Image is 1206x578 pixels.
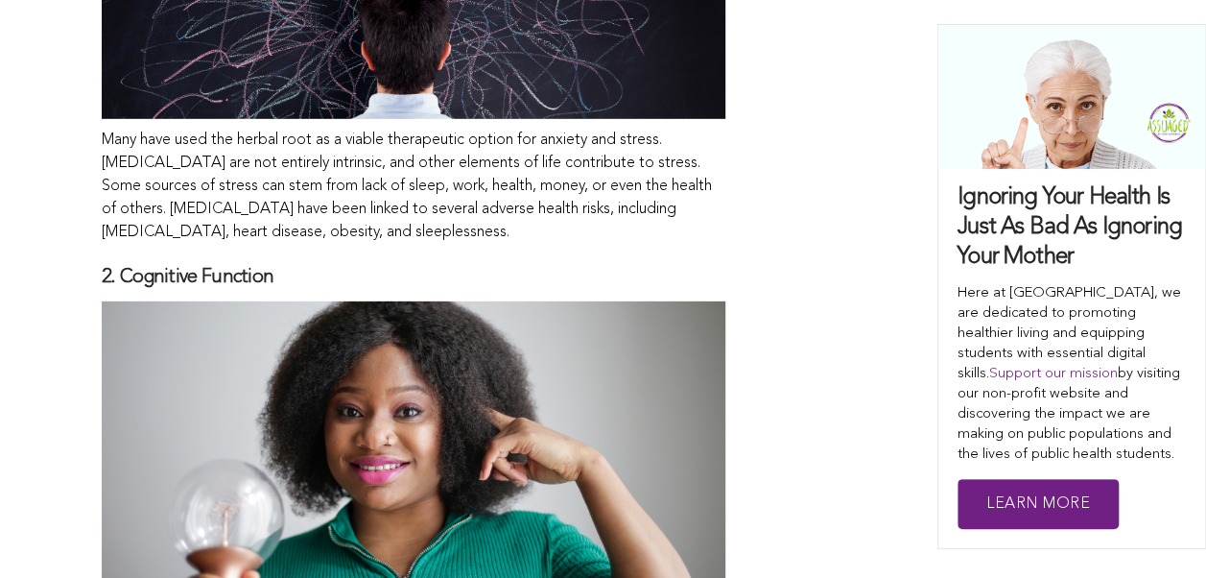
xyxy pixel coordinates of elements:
iframe: Chat Widget [1110,486,1206,578]
p: Many have used the herbal root as a viable therapeutic option for anxiety and stress. [MEDICAL_DA... [102,129,725,244]
a: Learn More [958,479,1119,530]
h2: 2. Cognitive Function [102,263,725,292]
